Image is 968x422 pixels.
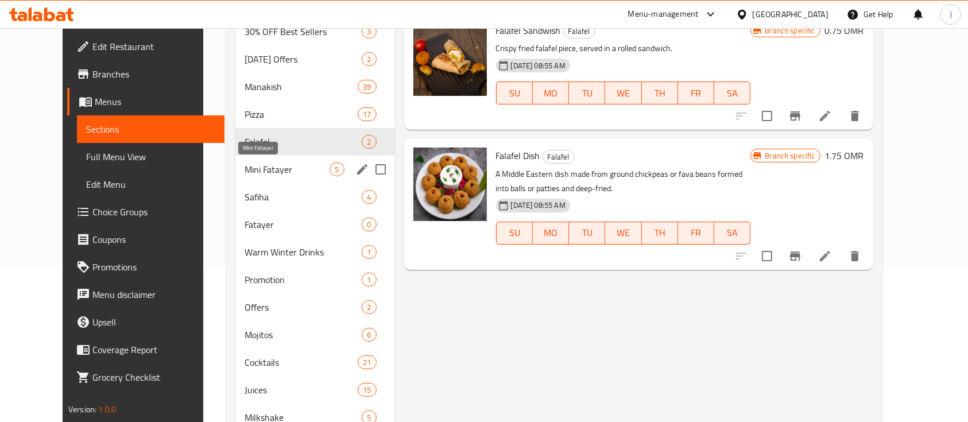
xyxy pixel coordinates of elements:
div: items [362,135,376,149]
span: Manakish [245,80,358,94]
span: [DATE] Offers [245,52,362,66]
div: Pizza [245,107,358,121]
div: Promotion1 [235,266,395,293]
span: WE [610,85,637,102]
span: MO [537,224,564,241]
div: Ramadan Offers [245,52,362,66]
span: Select to update [755,104,779,128]
span: 2 [362,54,375,65]
div: 30% OFF Best Sellers [245,25,362,38]
a: Promotions [67,253,224,281]
div: Mojitos6 [235,321,395,349]
button: delete [841,102,869,130]
span: Falafel [543,150,574,164]
button: TH [642,82,678,104]
span: 21 [358,357,375,368]
button: SU [496,82,533,104]
span: Sections [86,122,215,136]
span: Coverage Report [92,343,215,357]
a: Full Menu View [77,143,224,171]
span: Branch specific [760,25,819,36]
span: Grocery Checklist [92,370,215,384]
h6: 1.75 OMR [825,148,864,164]
div: items [362,328,376,342]
span: 39 [358,82,375,92]
span: Menu disclaimer [92,288,215,301]
div: Falafel2 [235,128,395,156]
a: Coverage Report [67,336,224,363]
div: Mini Fatayer5edit [235,156,395,183]
span: Select to update [755,244,779,268]
span: SU [501,85,528,102]
span: 1 [362,247,375,258]
button: SA [714,222,750,245]
span: SA [719,85,746,102]
div: items [358,80,376,94]
div: Manakish39 [235,73,395,100]
span: 1.0.0 [99,402,117,417]
span: Upsell [92,315,215,329]
button: WE [605,82,641,104]
div: items [330,162,344,176]
span: Falafel Dish [496,147,540,164]
a: Choice Groups [67,198,224,226]
button: Branch-specific-item [781,102,809,130]
span: Promotion [245,273,362,287]
button: TH [642,222,678,245]
span: Mojitos [245,328,362,342]
div: items [362,218,376,231]
button: edit [354,161,371,178]
div: Warm Winter Drinks1 [235,238,395,266]
a: Sections [77,115,224,143]
div: [GEOGRAPHIC_DATA] [753,8,828,21]
span: Edit Restaurant [92,40,215,53]
div: Falafel [563,25,595,38]
a: Coupons [67,226,224,253]
span: FR [683,85,710,102]
button: MO [533,82,569,104]
button: delete [841,242,869,270]
img: Falafel Dish [413,148,487,221]
a: Grocery Checklist [67,363,224,391]
span: Warm Winter Drinks [245,245,362,259]
span: 5 [330,164,343,175]
span: Version: [68,402,96,417]
div: Offers [245,300,362,314]
div: Pizza17 [235,100,395,128]
span: Promotions [92,260,215,274]
span: WE [610,224,637,241]
span: 1 [362,274,375,285]
div: Juices [245,383,358,397]
div: 30% OFF Best Sellers3 [235,18,395,45]
span: Menus [95,95,215,109]
a: Branches [67,60,224,88]
span: Full Menu View [86,150,215,164]
span: FR [683,224,710,241]
a: Menu disclaimer [67,281,224,308]
span: 2 [362,302,375,313]
span: Falafel [245,135,362,149]
span: Mini Fatayer [245,162,330,176]
span: J [950,8,952,21]
div: Safiha4 [235,183,395,211]
span: TU [574,224,601,241]
div: Menu-management [628,7,699,21]
span: Fatayer [245,218,362,231]
button: MO [533,222,569,245]
a: Edit menu item [818,109,832,123]
div: Falafel [543,150,575,164]
span: Branches [92,67,215,81]
span: 6 [362,330,375,340]
button: Branch-specific-item [781,242,809,270]
img: Falafel Sandwish [413,22,487,96]
a: Edit Menu [77,171,224,198]
span: [DATE] 08:55 AM [506,60,570,71]
div: Fatayer0 [235,211,395,238]
div: Safiha [245,190,362,204]
div: items [358,107,376,121]
div: items [362,25,376,38]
